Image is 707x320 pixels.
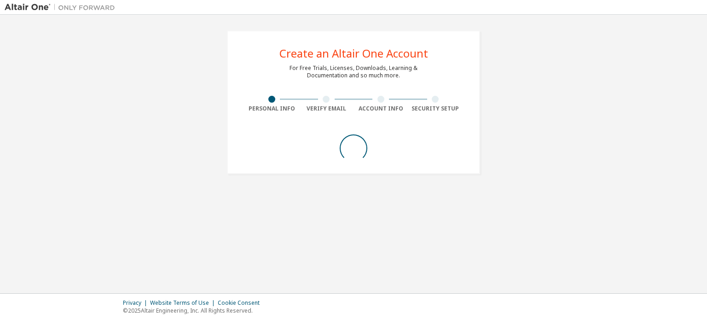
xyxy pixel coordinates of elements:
[353,105,408,112] div: Account Info
[290,64,417,79] div: For Free Trials, Licenses, Downloads, Learning & Documentation and so much more.
[218,299,265,307] div: Cookie Consent
[150,299,218,307] div: Website Terms of Use
[123,307,265,314] p: © 2025 Altair Engineering, Inc. All Rights Reserved.
[244,105,299,112] div: Personal Info
[279,48,428,59] div: Create an Altair One Account
[408,105,463,112] div: Security Setup
[123,299,150,307] div: Privacy
[5,3,120,12] img: Altair One
[299,105,354,112] div: Verify Email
